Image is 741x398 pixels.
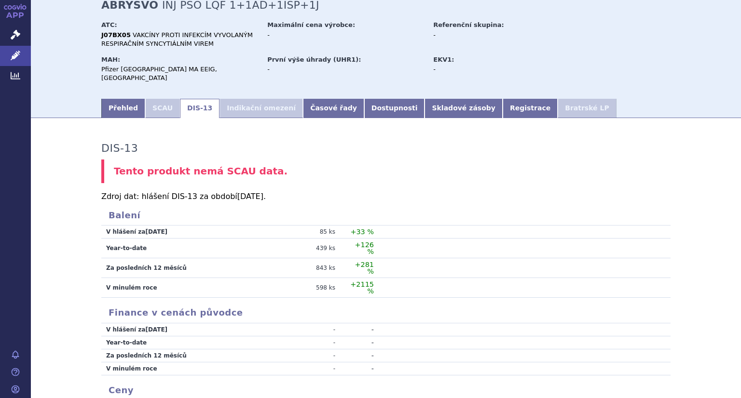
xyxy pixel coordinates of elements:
span: [DATE] [237,192,263,201]
strong: ATC: [101,21,117,28]
div: - [267,65,424,74]
span: +2115 % [350,280,374,295]
strong: MAH: [101,56,120,63]
strong: J07BX05 [101,31,131,39]
strong: Maximální cena výrobce: [267,21,355,28]
td: - [270,336,343,349]
td: 598 ks [270,278,343,298]
div: - [433,65,542,74]
a: Časové řady [303,99,364,118]
h3: DIS-13 [101,142,138,155]
span: [DATE] [145,228,167,235]
span: +281 % [355,261,374,275]
a: Registrace [503,99,558,118]
td: - [343,349,374,362]
h3: Finance v cenách původce [101,307,671,318]
td: Year-to-date [101,239,270,258]
span: +126 % [355,241,374,255]
span: +33 % [350,228,374,236]
td: V minulém roce [101,362,270,375]
td: V hlášení za [101,226,270,239]
td: Za posledních 12 měsíců [101,258,270,278]
p: Zdroj dat: hlášení DIS-13 za období . [101,193,671,200]
span: VAKCÍNY PROTI INFEKCÍM VYVOLANÝM RESPIRAČNÍM SYNCYTIÁLNÍM VIREM [101,31,253,47]
a: Přehled [101,99,145,118]
a: Dostupnosti [364,99,425,118]
td: - [343,362,374,375]
strong: Referenční skupina: [433,21,504,28]
td: 843 ks [270,258,343,278]
td: - [270,349,343,362]
div: - [267,31,424,40]
h3: Balení [101,210,671,221]
a: DIS-13 [180,99,220,118]
td: V hlášení za [101,323,270,336]
td: - [343,323,374,336]
strong: EKV1: [433,56,454,63]
strong: První výše úhrady (UHR1): [267,56,361,63]
td: 85 ks [270,226,343,239]
td: 439 ks [270,239,343,258]
td: Za posledních 12 měsíců [101,349,270,362]
td: - [343,336,374,349]
td: V minulém roce [101,278,270,298]
div: Tento produkt nemá SCAU data. [101,159,671,183]
div: Pfizer [GEOGRAPHIC_DATA] MA EEIG, [GEOGRAPHIC_DATA] [101,65,258,82]
a: Skladové zásoby [425,99,502,118]
td: - [270,323,343,336]
td: - [270,362,343,375]
h3: Ceny [101,385,671,396]
td: Year-to-date [101,336,270,349]
span: [DATE] [145,326,167,333]
div: - [433,31,542,40]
